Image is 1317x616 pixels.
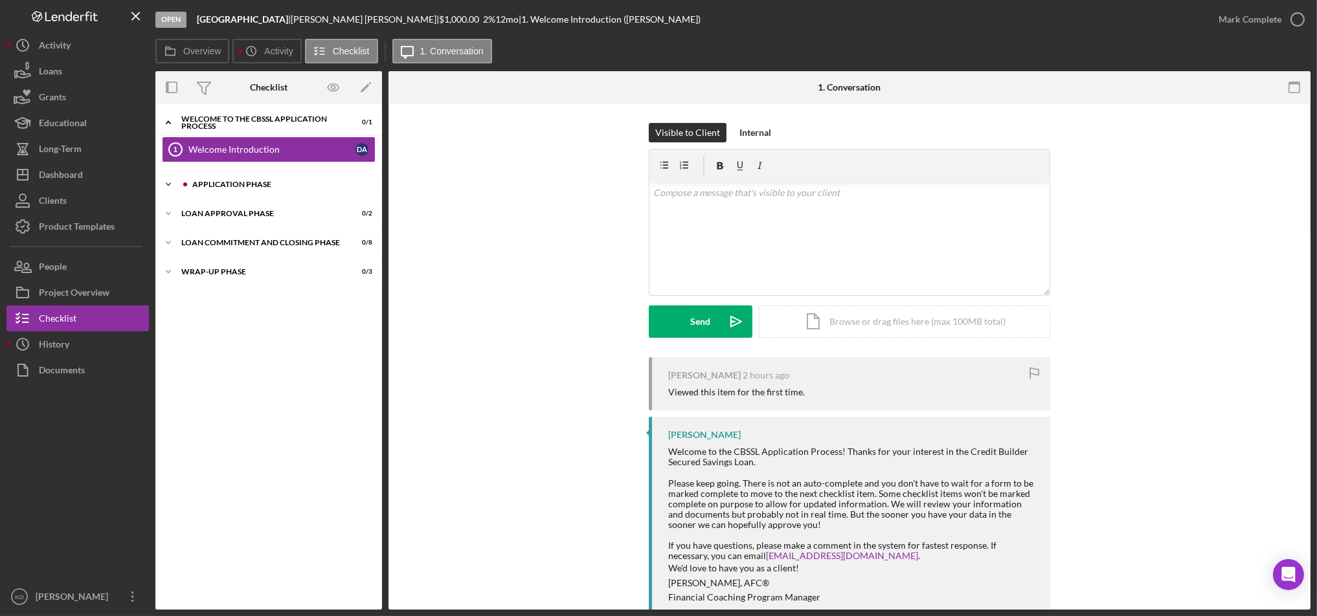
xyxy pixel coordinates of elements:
[181,210,340,217] div: Loan Approval Phase
[39,58,62,87] div: Loans
[668,387,805,397] div: Viewed this item for the first time.
[733,123,778,142] button: Internal
[291,14,439,25] div: [PERSON_NAME] [PERSON_NAME] |
[264,46,293,56] label: Activity
[232,39,301,63] button: Activity
[6,214,149,239] button: Product Templates
[192,181,366,188] div: Application Phase
[197,14,288,25] b: [GEOGRAPHIC_DATA]
[392,39,492,63] button: 1. Conversation
[668,446,1037,467] div: Welcome to the CBSSL Application Process! Thanks for your interest in the Credit Builder Secured ...
[739,123,771,142] div: Internal
[155,12,186,28] div: Open
[1273,559,1304,590] div: Open Intercom Messenger
[668,590,1037,604] p: Financial Coaching Program Manager
[483,14,495,25] div: 2 %
[519,14,701,25] div: | 1. Welcome Introduction ([PERSON_NAME])
[6,331,149,357] button: History
[495,14,519,25] div: 12 mo
[743,370,789,380] time: 2025-08-26 13:48
[349,210,372,217] div: 0 / 2
[39,32,71,61] div: Activity
[15,593,23,600] text: KD
[655,123,720,142] div: Visible to Client
[6,188,149,214] button: Clients
[174,146,177,153] tspan: 1
[6,136,149,162] button: Long-Term
[649,123,726,142] button: Visible to Client
[439,14,483,25] div: $1,000.00
[668,561,1037,575] p: We'd love to have you as a client!
[39,331,69,360] div: History
[355,143,368,156] div: D A
[32,584,117,613] div: [PERSON_NAME]
[162,137,376,162] a: 1Welcome IntroductionDA
[668,576,1037,590] p: [PERSON_NAME], AFC®
[668,370,741,380] div: [PERSON_NAME]
[6,84,149,110] button: Grants
[181,115,340,130] div: Welcome to the CBSSL Application Process
[39,214,115,243] div: Product Templates
[349,239,372,247] div: 0 / 8
[766,550,918,561] a: [EMAIL_ADDRESS][DOMAIN_NAME]
[181,239,340,247] div: Loan Commitment and Closing Phase
[39,162,83,191] div: Dashboard
[39,305,76,335] div: Checklist
[668,430,741,440] div: [PERSON_NAME]
[6,162,149,188] button: Dashboard
[6,58,149,84] button: Loans
[181,268,340,276] div: Wrap-Up Phase
[349,268,372,276] div: 0 / 3
[305,39,378,63] button: Checklist
[6,280,149,305] button: Project Overview
[39,136,82,165] div: Long-Term
[39,188,67,217] div: Clients
[250,82,287,93] div: Checklist
[333,46,370,56] label: Checklist
[183,46,221,56] label: Overview
[6,584,149,610] button: KD[PERSON_NAME]
[39,110,87,139] div: Educational
[349,118,372,126] div: 0 / 1
[6,32,149,58] button: Activity
[39,254,67,283] div: People
[668,540,1037,561] div: If you have questions, please make a comment in the system for fastest response. If necessary, yo...
[649,305,752,338] button: Send
[39,357,85,386] div: Documents
[188,144,355,155] div: Welcome Introduction
[39,280,109,309] div: Project Overview
[6,357,149,383] button: Documents
[691,305,711,338] div: Send
[6,305,149,331] button: Checklist
[39,84,66,113] div: Grants
[420,46,484,56] label: 1. Conversation
[818,82,881,93] div: 1. Conversation
[1219,6,1281,32] div: Mark Complete
[668,478,1037,530] div: Please keep going. There is not an auto-complete and you don't have to wait for a form to be mark...
[197,14,291,25] div: |
[6,254,149,280] button: People
[155,39,229,63] button: Overview
[6,110,149,136] button: Educational
[1206,6,1311,32] button: Mark Complete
